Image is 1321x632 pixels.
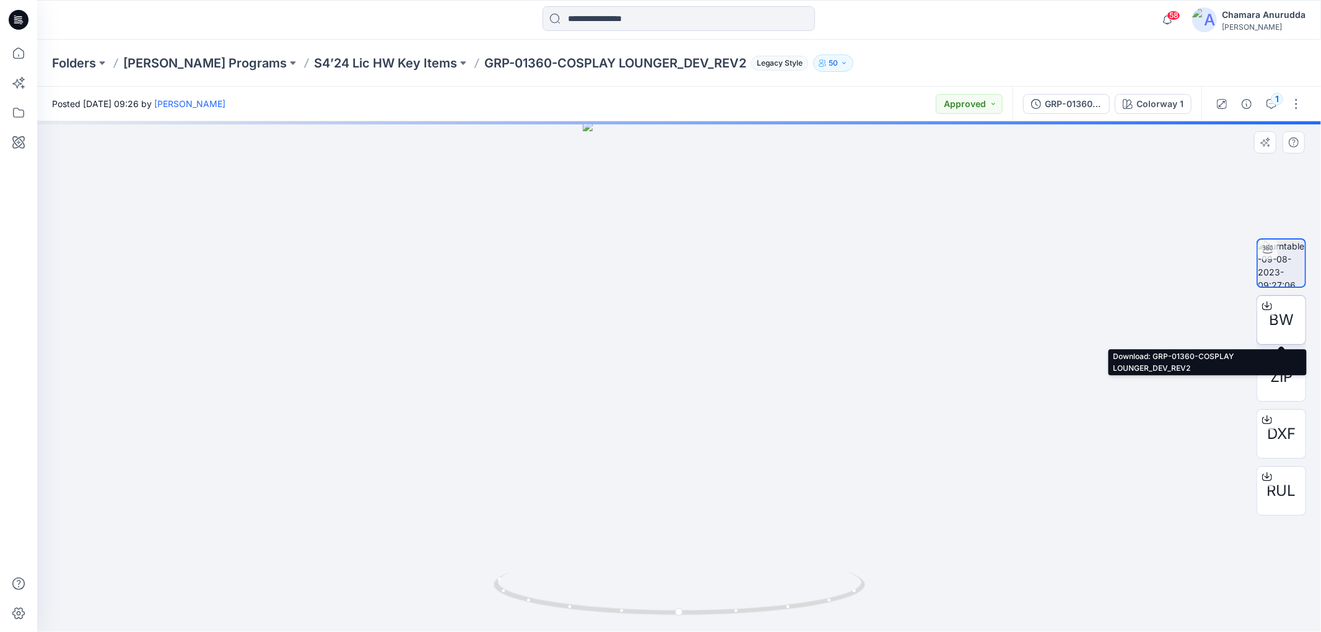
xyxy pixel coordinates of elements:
div: Chamara Anurudda [1222,7,1306,22]
span: BW [1269,309,1294,331]
div: [PERSON_NAME] [1222,22,1306,32]
a: [PERSON_NAME] Programs [123,54,287,72]
p: 50 [829,56,838,70]
img: turntable-09-08-2023-09:27:06 [1258,240,1305,287]
button: 1 [1262,94,1281,114]
button: 50 [813,54,853,72]
span: RUL [1267,480,1296,502]
span: 58 [1167,11,1180,20]
button: Details [1237,94,1257,114]
span: Posted [DATE] 09:26 by [52,97,225,110]
span: ZIP [1270,366,1293,388]
a: [PERSON_NAME] [154,98,225,109]
button: Legacy Style [746,54,808,72]
span: Legacy Style [751,56,808,71]
div: GRP-01360-COSPLAY LOUNGER_DEV_REV2 [1045,97,1102,111]
button: Colorway 1 [1115,94,1192,114]
img: avatar [1192,7,1217,32]
button: GRP-01360-COSPLAY LOUNGER_DEV_REV2 [1023,94,1110,114]
div: Colorway 1 [1136,97,1184,111]
p: GRP-01360-COSPLAY LOUNGER_DEV_REV2 [484,54,746,72]
a: S4’24 Lic HW Key Items [314,54,457,72]
div: 1 [1271,93,1283,105]
a: Folders [52,54,96,72]
span: DXF [1267,423,1296,445]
